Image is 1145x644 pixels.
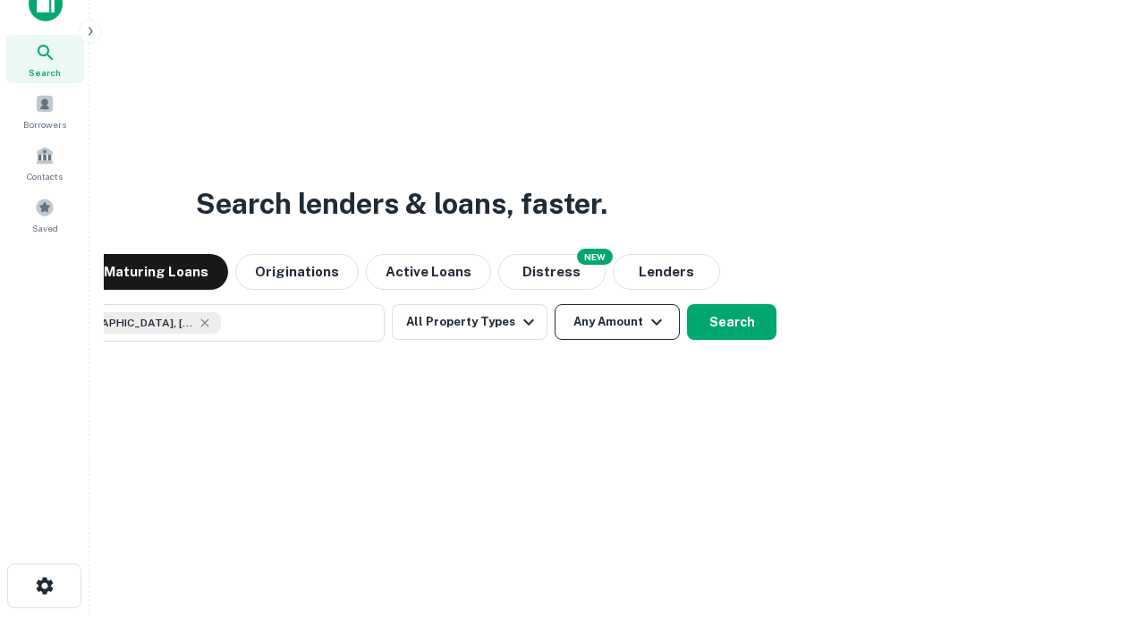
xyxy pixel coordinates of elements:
h3: Search lenders & loans, faster. [196,182,607,225]
button: Any Amount [555,304,680,340]
a: Search [5,35,84,83]
button: Originations [235,254,359,290]
button: [GEOGRAPHIC_DATA], [GEOGRAPHIC_DATA], [GEOGRAPHIC_DATA] [27,304,385,342]
a: Saved [5,191,84,239]
button: Active Loans [366,254,491,290]
span: Contacts [27,169,63,183]
span: Borrowers [23,117,66,131]
span: Saved [32,221,58,235]
button: Search [687,304,776,340]
button: Lenders [613,254,720,290]
div: NEW [577,249,613,265]
span: Search [29,65,61,80]
iframe: Chat Widget [1056,501,1145,587]
span: [GEOGRAPHIC_DATA], [GEOGRAPHIC_DATA], [GEOGRAPHIC_DATA] [60,315,194,331]
a: Contacts [5,139,84,187]
a: Borrowers [5,87,84,135]
button: Search distressed loans with lien and other non-mortgage details. [498,254,606,290]
button: All Property Types [392,304,547,340]
button: Maturing Loans [84,254,228,290]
